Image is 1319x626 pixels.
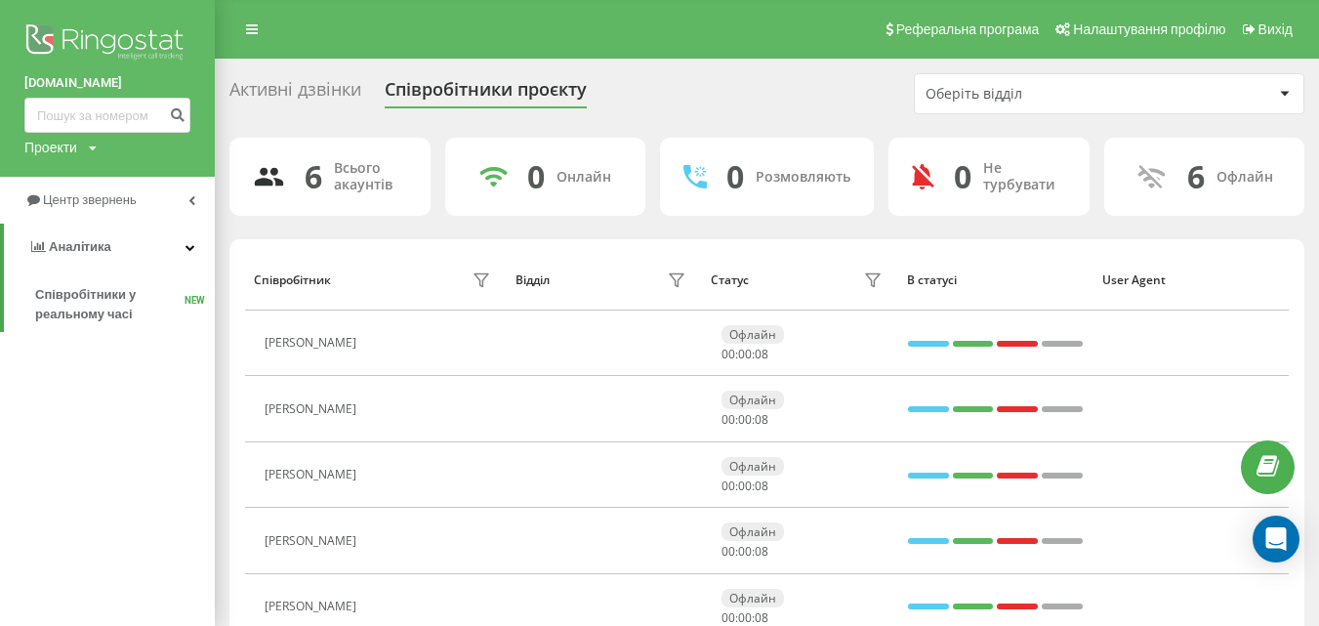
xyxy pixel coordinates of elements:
[721,609,735,626] span: 00
[721,545,768,559] div: : :
[721,348,768,361] div: : :
[1187,158,1205,195] div: 6
[1258,21,1293,37] span: Вихід
[265,468,361,481] div: [PERSON_NAME]
[265,402,361,416] div: [PERSON_NAME]
[755,346,768,362] span: 08
[35,285,185,324] span: Співробітники у реальному часі
[24,98,190,133] input: Пошук за номером
[721,543,735,560] span: 00
[556,169,611,186] div: Онлайн
[35,277,215,332] a: Співробітники у реальному часіNEW
[755,609,768,626] span: 08
[721,480,768,493] div: : :
[515,273,550,287] div: Відділ
[334,160,407,193] div: Всього акаунтів
[1073,21,1225,37] span: Налаштування профілю
[1216,169,1273,186] div: Офлайн
[4,224,215,271] a: Аналiтика
[305,158,322,195] div: 6
[738,478,752,494] span: 00
[721,478,735,494] span: 00
[721,391,784,409] div: Офлайн
[265,336,361,350] div: [PERSON_NAME]
[907,273,1085,287] div: В статусі
[43,192,137,207] span: Центр звернень
[1253,516,1299,563] div: Open Intercom Messenger
[527,158,545,195] div: 0
[721,413,768,427] div: : :
[726,158,744,195] div: 0
[756,169,850,186] div: Розмовляють
[385,79,587,109] div: Співробітники проєкту
[738,609,752,626] span: 00
[755,478,768,494] span: 08
[721,346,735,362] span: 00
[254,273,331,287] div: Співробітник
[721,522,784,541] div: Офлайн
[738,411,752,428] span: 00
[229,79,361,109] div: Активні дзвінки
[49,239,111,254] span: Аналiтика
[896,21,1040,37] span: Реферальна програма
[738,346,752,362] span: 00
[755,411,768,428] span: 08
[711,273,749,287] div: Статус
[983,160,1066,193] div: Не турбувати
[24,73,190,93] a: [DOMAIN_NAME]
[721,611,768,625] div: : :
[738,543,752,560] span: 00
[721,411,735,428] span: 00
[721,325,784,344] div: Офлайн
[1102,273,1280,287] div: User Agent
[755,543,768,560] span: 08
[926,86,1159,103] div: Оберіть відділ
[954,158,971,195] div: 0
[721,589,784,607] div: Офлайн
[265,600,361,613] div: [PERSON_NAME]
[721,457,784,476] div: Офлайн
[24,20,190,68] img: Ringostat logo
[265,534,361,548] div: [PERSON_NAME]
[24,138,77,157] div: Проекти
